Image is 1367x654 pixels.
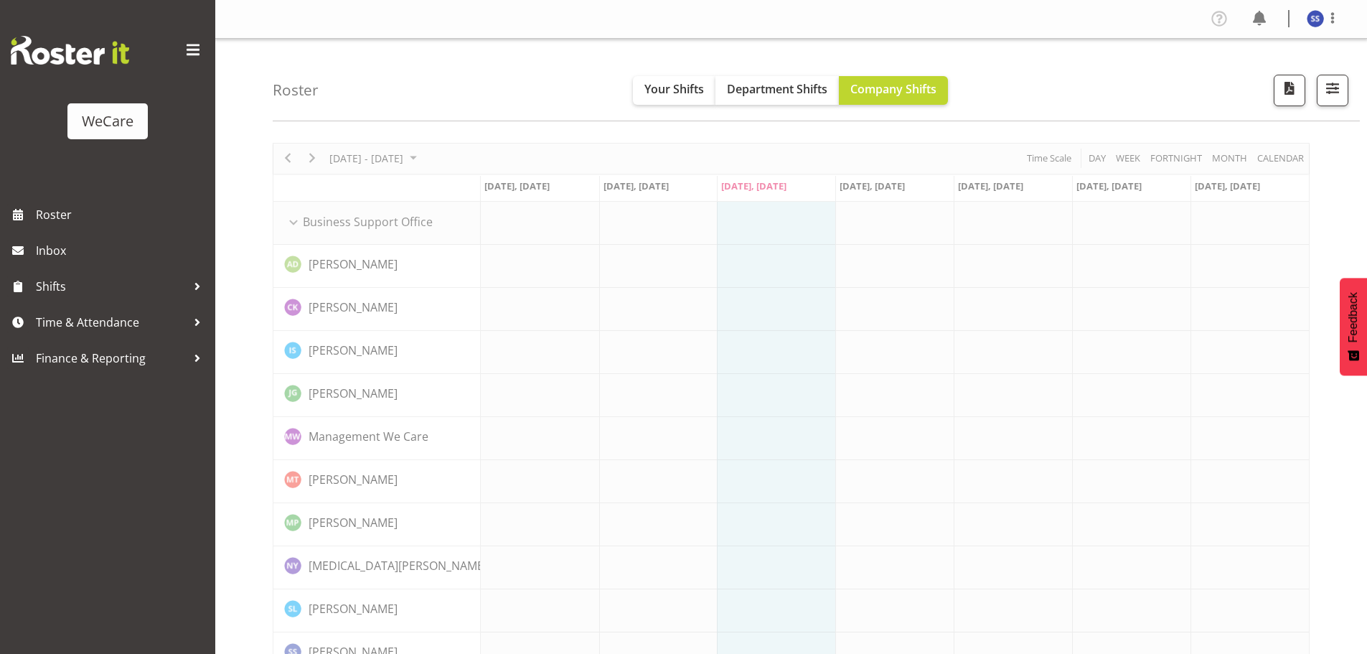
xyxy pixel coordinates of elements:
span: Time & Attendance [36,312,187,333]
button: Department Shifts [715,76,839,105]
button: Company Shifts [839,76,948,105]
span: Inbox [36,240,208,261]
button: Filter Shifts [1317,75,1348,106]
span: Company Shifts [850,81,936,97]
span: Shifts [36,276,187,297]
span: Your Shifts [644,81,704,97]
span: Roster [36,204,208,225]
h4: Roster [273,82,319,98]
button: Your Shifts [633,76,715,105]
span: Department Shifts [727,81,827,97]
div: WeCare [82,111,133,132]
img: Rosterit website logo [11,36,129,65]
span: Feedback [1347,292,1360,342]
button: Feedback - Show survey [1340,278,1367,375]
img: savita-savita11083.jpg [1307,10,1324,27]
span: Finance & Reporting [36,347,187,369]
button: Download a PDF of the roster according to the set date range. [1274,75,1305,106]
